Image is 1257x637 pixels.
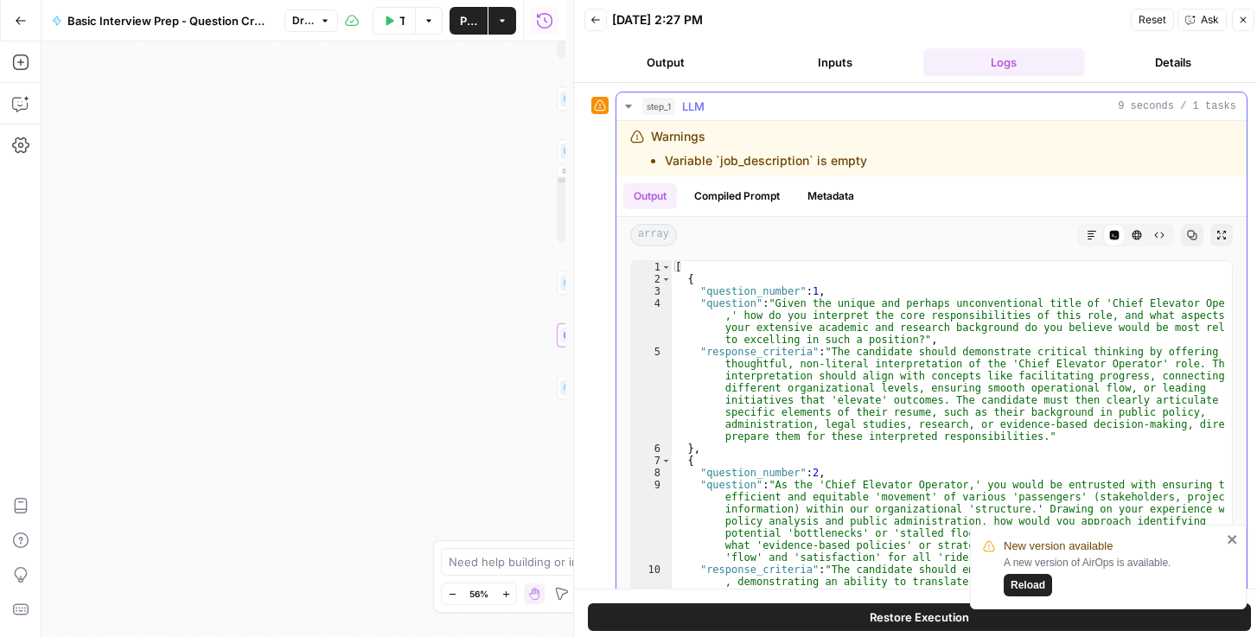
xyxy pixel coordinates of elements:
[684,183,790,209] button: Compiled Prompt
[631,261,672,273] div: 1
[284,10,339,32] button: Draft
[923,48,1086,76] button: Logs
[1004,538,1113,555] span: New version available
[870,608,969,626] span: Restore Execution
[665,152,867,169] li: Variable `job_description` is empty
[623,183,677,209] button: Output
[631,346,672,443] div: 5
[558,177,576,182] div: 1
[631,443,672,455] div: 6
[631,285,672,297] div: 3
[1092,48,1254,76] button: Details
[1011,577,1045,593] span: Reload
[1118,99,1236,114] span: 9 seconds / 1 tasks
[631,297,672,346] div: 4
[399,12,405,29] span: Test Workflow
[584,48,747,76] button: Output
[616,92,1247,120] button: 9 seconds / 1 tasks
[469,587,488,601] span: 56%
[1131,9,1174,31] button: Reset
[41,7,281,35] button: Basic Interview Prep - Question Creator
[661,273,671,285] span: Toggle code folding, rows 2 through 6
[630,224,677,246] span: array
[631,273,672,285] div: 2
[682,98,705,115] span: LLM
[631,467,672,479] div: 8
[631,479,672,564] div: 9
[1227,532,1239,546] button: close
[67,12,271,29] span: Basic Interview Prep - Question Creator
[661,261,671,273] span: Toggle code folding, rows 1 through 12
[558,47,578,126] div: 6
[661,455,671,467] span: Toggle code folding, rows 7 through 11
[754,48,916,76] button: Inputs
[616,121,1247,608] div: 9 seconds / 1 tasks
[588,603,1251,631] button: Restore Execution
[292,13,316,29] span: Draft
[460,12,477,29] span: Publish
[631,455,672,467] div: 7
[1177,9,1227,31] button: Ask
[1139,12,1166,28] span: Reset
[651,128,867,169] div: Warnings
[1201,12,1219,28] span: Ask
[1004,574,1052,596] button: Reload
[642,98,675,115] span: step_1
[797,183,865,209] button: Metadata
[450,7,488,35] button: Publish
[373,7,415,35] button: Test Workflow
[1004,555,1222,596] div: A new version of AirOps is available.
